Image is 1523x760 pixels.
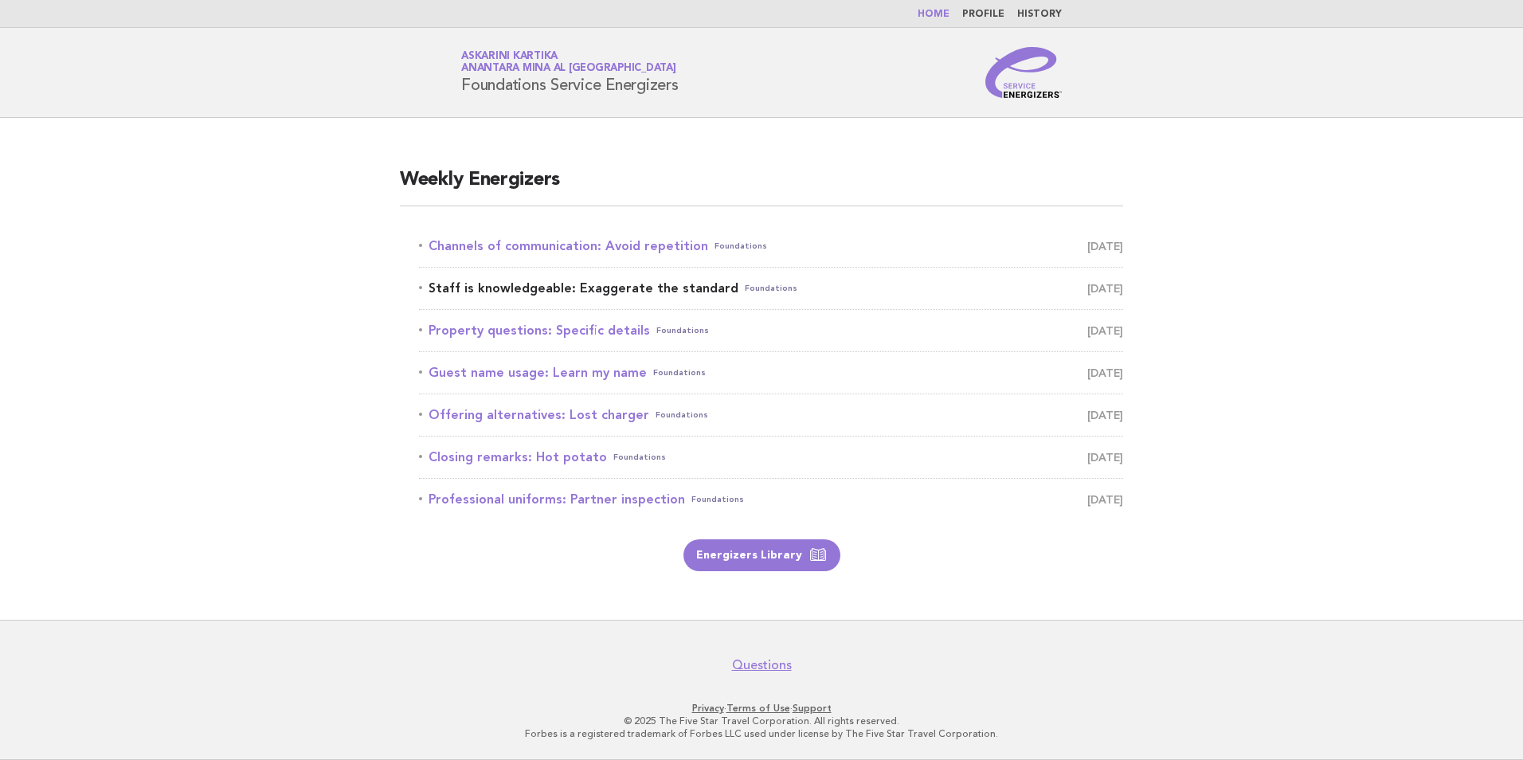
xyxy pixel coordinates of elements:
[656,404,708,426] span: Foundations
[419,362,1123,384] a: Guest name usage: Learn my nameFoundations [DATE]
[419,319,1123,342] a: Property questions: Specific detailsFoundations [DATE]
[985,47,1062,98] img: Service Energizers
[1087,277,1123,300] span: [DATE]
[745,277,797,300] span: Foundations
[461,51,676,73] a: Askarini KartikaAnantara Mina al [GEOGRAPHIC_DATA]
[1087,446,1123,468] span: [DATE]
[918,10,949,19] a: Home
[1087,319,1123,342] span: [DATE]
[400,167,1123,206] h2: Weekly Energizers
[274,702,1249,715] p: · ·
[1087,404,1123,426] span: [DATE]
[419,446,1123,468] a: Closing remarks: Hot potatoFoundations [DATE]
[1017,10,1062,19] a: History
[461,52,679,93] h1: Foundations Service Energizers
[962,10,1004,19] a: Profile
[691,488,744,511] span: Foundations
[419,488,1123,511] a: Professional uniforms: Partner inspectionFoundations [DATE]
[1087,488,1123,511] span: [DATE]
[732,657,792,673] a: Questions
[274,727,1249,740] p: Forbes is a registered trademark of Forbes LLC used under license by The Five Star Travel Corpora...
[726,703,790,714] a: Terms of Use
[653,362,706,384] span: Foundations
[656,319,709,342] span: Foundations
[613,446,666,468] span: Foundations
[461,64,676,74] span: Anantara Mina al [GEOGRAPHIC_DATA]
[1087,235,1123,257] span: [DATE]
[419,235,1123,257] a: Channels of communication: Avoid repetitionFoundations [DATE]
[715,235,767,257] span: Foundations
[419,277,1123,300] a: Staff is knowledgeable: Exaggerate the standardFoundations [DATE]
[793,703,832,714] a: Support
[274,715,1249,727] p: © 2025 The Five Star Travel Corporation. All rights reserved.
[692,703,724,714] a: Privacy
[419,404,1123,426] a: Offering alternatives: Lost chargerFoundations [DATE]
[683,539,840,571] a: Energizers Library
[1087,362,1123,384] span: [DATE]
